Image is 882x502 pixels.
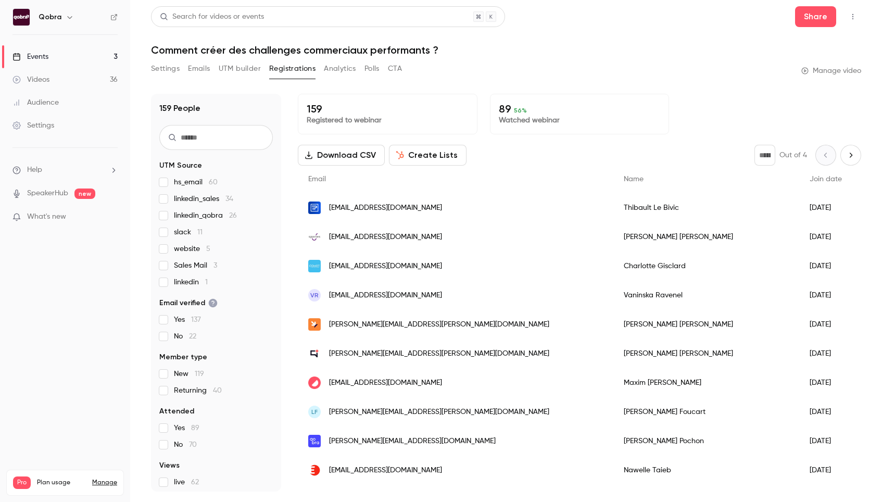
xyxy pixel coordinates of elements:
[12,97,59,108] div: Audience
[308,202,321,214] img: trustpair.com
[613,397,799,426] div: [PERSON_NAME] Foucart
[799,339,852,368] div: [DATE]
[840,145,861,166] button: Next page
[329,290,442,301] span: [EMAIL_ADDRESS][DOMAIN_NAME]
[159,298,218,308] span: Email verified
[195,370,204,378] span: 119
[308,231,321,243] img: spartes.fr
[799,397,852,426] div: [DATE]
[310,291,319,300] span: VR
[188,60,210,77] button: Emails
[329,261,442,272] span: [EMAIL_ADDRESS][DOMAIN_NAME]
[799,222,852,252] div: [DATE]
[311,407,318,417] span: LF
[12,74,49,85] div: Videos
[810,175,842,183] span: Join date
[308,347,321,360] img: talkspirit.com
[151,44,861,56] h1: Comment créer des challenges commerciaux performants ?
[308,318,321,331] img: sami.eco
[308,376,321,389] img: getcontrast.io
[269,60,316,77] button: Registrations
[324,60,356,77] button: Analytics
[174,423,199,433] span: Yes
[213,387,222,394] span: 40
[12,120,54,131] div: Settings
[613,368,799,397] div: Maxim [PERSON_NAME]
[329,436,496,447] span: [PERSON_NAME][EMAIL_ADDRESS][DOMAIN_NAME]
[514,107,527,114] span: 56 %
[308,260,321,272] img: comet.team
[329,465,442,476] span: [EMAIL_ADDRESS][DOMAIN_NAME]
[12,165,118,175] li: help-dropdown-opener
[613,426,799,456] div: [PERSON_NAME] Pochon
[799,193,852,222] div: [DATE]
[174,210,237,221] span: linkedin_qobra
[189,441,197,448] span: 70
[364,60,380,77] button: Polls
[329,232,442,243] span: [EMAIL_ADDRESS][DOMAIN_NAME]
[613,281,799,310] div: Vaninska Ravenel
[159,102,200,115] h1: 159 People
[174,315,201,325] span: Yes
[37,479,86,487] span: Plan usage
[329,203,442,214] span: [EMAIL_ADDRESS][DOMAIN_NAME]
[799,281,852,310] div: [DATE]
[159,352,207,362] span: Member type
[205,279,208,286] span: 1
[799,456,852,485] div: [DATE]
[329,319,549,330] span: [PERSON_NAME][EMAIL_ADDRESS][PERSON_NAME][DOMAIN_NAME]
[191,316,201,323] span: 137
[13,476,31,489] span: Pro
[27,188,68,199] a: SpeakerHub
[159,460,180,471] span: Views
[801,66,861,76] a: Manage video
[174,227,203,237] span: slack
[206,245,210,253] span: 5
[613,310,799,339] div: [PERSON_NAME] [PERSON_NAME]
[209,179,218,186] span: 60
[92,479,117,487] a: Manage
[219,60,261,77] button: UTM builder
[298,145,385,166] button: Download CSV
[795,6,836,27] button: Share
[174,440,197,450] span: No
[105,212,118,222] iframe: Noticeable Trigger
[799,368,852,397] div: [DATE]
[174,260,217,271] span: Sales Mail
[779,150,807,160] p: Out of 4
[799,252,852,281] div: [DATE]
[174,277,208,287] span: linkedin
[189,333,196,340] span: 22
[799,426,852,456] div: [DATE]
[499,103,661,115] p: 89
[174,369,204,379] span: New
[308,175,326,183] span: Email
[229,212,237,219] span: 26
[27,211,66,222] span: What's new
[174,194,233,204] span: linkedin_sales
[213,262,217,269] span: 3
[174,177,218,187] span: hs_email
[308,435,321,447] img: qobra.co
[329,378,442,388] span: [EMAIL_ADDRESS][DOMAIN_NAME]
[613,193,799,222] div: Thibault Le Bivic
[308,464,321,476] img: edenred.com
[191,424,199,432] span: 89
[174,331,196,342] span: No
[499,115,661,126] p: Watched webinar
[159,406,194,417] span: Attended
[74,189,95,199] span: new
[12,52,48,62] div: Events
[174,244,210,254] span: website
[329,348,549,359] span: [PERSON_NAME][EMAIL_ADDRESS][PERSON_NAME][DOMAIN_NAME]
[27,165,42,175] span: Help
[613,456,799,485] div: Nawelle Taieb
[389,145,467,166] button: Create Lists
[307,103,469,115] p: 159
[39,12,61,22] h6: Qobra
[624,175,644,183] span: Name
[613,252,799,281] div: Charlotte Gisclard
[174,477,199,487] span: live
[191,479,199,486] span: 62
[613,222,799,252] div: [PERSON_NAME] [PERSON_NAME]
